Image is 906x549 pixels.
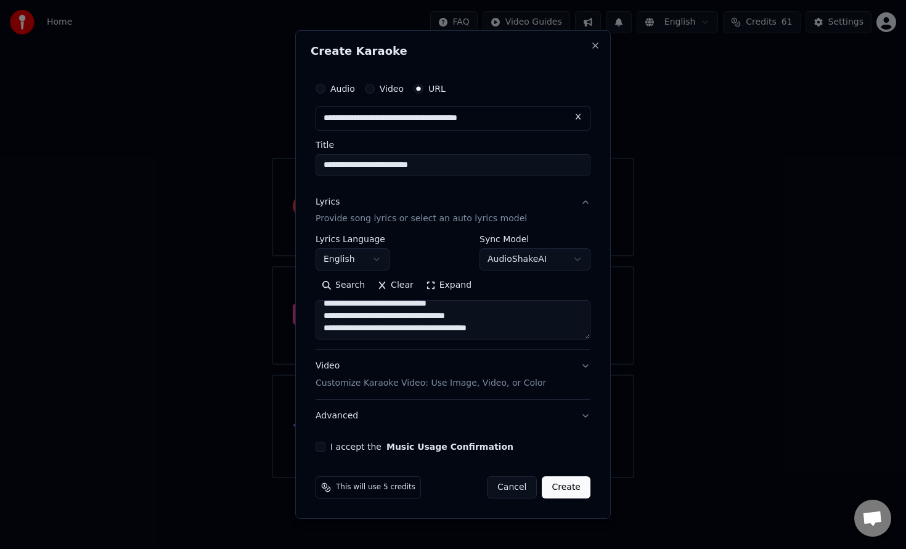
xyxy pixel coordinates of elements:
span: This will use 5 credits [336,482,415,492]
p: Provide song lyrics or select an auto lyrics model [316,213,527,226]
p: Customize Karaoke Video: Use Image, Video, or Color [316,377,546,389]
button: VideoCustomize Karaoke Video: Use Image, Video, or Color [316,351,590,400]
button: I accept the [386,442,513,451]
label: URL [428,84,446,93]
button: Clear [371,276,420,296]
button: Advanced [316,400,590,432]
button: Create [542,476,590,498]
label: Sync Model [480,235,590,244]
button: Search [316,276,371,296]
label: Title [316,140,590,149]
label: Lyrics Language [316,235,390,244]
button: Expand [420,276,478,296]
label: Video [380,84,404,93]
div: Video [316,360,546,390]
div: LyricsProvide song lyrics or select an auto lyrics model [316,235,590,350]
button: LyricsProvide song lyrics or select an auto lyrics model [316,186,590,235]
label: Audio [330,84,355,93]
h2: Create Karaoke [311,46,595,57]
label: I accept the [330,442,513,451]
button: Cancel [487,476,537,498]
div: Lyrics [316,196,340,208]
